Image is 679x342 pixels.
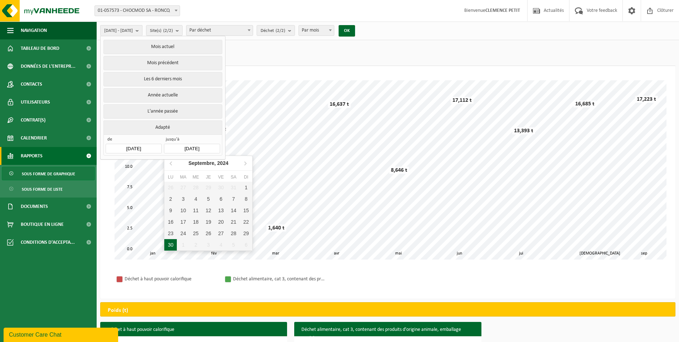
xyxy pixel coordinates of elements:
[189,193,202,205] div: 4
[240,182,252,193] div: 1
[164,239,177,251] div: 30
[215,216,227,228] div: 20
[125,275,218,284] div: Déchet à haut pouvoir calorifique
[103,56,222,70] button: Mois précédent
[177,228,189,239] div: 24
[635,96,658,103] div: 17,223 t
[257,25,295,36] button: Déchet(2/2)
[202,193,215,205] div: 5
[189,228,202,239] div: 25
[177,182,189,193] div: 27
[240,228,252,239] div: 29
[104,25,133,36] span: [DATE] - [DATE]
[101,303,135,318] h2: Poids (t)
[227,205,240,216] div: 14
[177,239,189,251] div: 1
[202,174,215,181] div: Je
[177,216,189,228] div: 17
[215,193,227,205] div: 6
[185,157,231,169] div: Septembre,
[227,239,240,251] div: 5
[202,239,215,251] div: 3
[4,326,120,342] iframe: chat widget
[94,5,180,16] span: 01-057573 - CHOCMOD SA - RONCQ
[202,228,215,239] div: 26
[164,228,177,239] div: 23
[240,205,252,216] div: 15
[215,174,227,181] div: Ve
[164,216,177,228] div: 16
[189,239,202,251] div: 2
[189,174,202,181] div: Me
[215,205,227,216] div: 13
[164,182,177,193] div: 26
[451,97,474,104] div: 17,112 t
[215,228,227,239] div: 27
[240,216,252,228] div: 22
[164,205,177,216] div: 9
[233,275,326,284] div: Déchet alimentaire, cat 3, contenant des produits d'origine animale, emballage synthétique
[328,101,351,108] div: 16,637 t
[573,100,596,108] div: 16,685 t
[150,25,173,36] span: Site(s)
[146,25,183,36] button: Site(s)(2/2)
[103,40,222,54] button: Mois actuel
[189,182,202,193] div: 28
[21,233,75,251] span: Conditions d'accepta...
[485,8,520,13] strong: CLEMENCE PETIT
[202,216,215,228] div: 19
[240,239,252,251] div: 6
[106,137,161,144] span: de
[22,182,63,196] span: Sous forme de liste
[177,205,189,216] div: 10
[103,120,222,134] button: Adapté
[164,193,177,205] div: 2
[189,216,202,228] div: 18
[100,322,287,338] h3: Déchet à haut pouvoir calorifique
[103,104,222,119] button: L'année passée
[21,22,47,39] span: Navigation
[21,93,50,111] span: Utilisateurs
[103,88,222,103] button: Année actuelle
[22,167,75,181] span: Sous forme de graphique
[202,205,215,216] div: 12
[266,224,286,232] div: 1,640 t
[299,25,334,35] span: Par mois
[512,127,535,134] div: 13,393 t
[21,129,47,147] span: Calendrier
[389,167,409,174] div: 8,646 t
[2,182,95,196] a: Sous forme de liste
[261,25,285,36] span: Déchet
[276,28,285,33] count: (2/2)
[227,216,240,228] div: 21
[177,193,189,205] div: 3
[217,161,228,166] i: 2024
[227,228,240,239] div: 28
[100,25,142,36] button: [DATE] - [DATE]
[240,193,252,205] div: 8
[164,137,220,144] span: jusqu'à
[2,167,95,180] a: Sous forme de graphique
[299,25,334,36] span: Par mois
[189,205,202,216] div: 11
[21,215,64,233] span: Boutique en ligne
[163,28,173,33] count: (2/2)
[21,147,43,165] span: Rapports
[227,193,240,205] div: 7
[240,174,252,181] div: Di
[227,174,240,181] div: Sa
[186,25,253,35] span: Par déchet
[227,182,240,193] div: 31
[202,182,215,193] div: 29
[21,111,45,129] span: Contrat(s)
[21,57,76,75] span: Données de l'entrepr...
[95,6,180,16] span: 01-057573 - CHOCMOD SA - RONCQ
[177,174,189,181] div: Ma
[21,39,59,57] span: Tableau de bord
[164,174,177,181] div: Lu
[186,25,253,36] span: Par déchet
[339,25,355,37] button: OK
[215,182,227,193] div: 30
[215,239,227,251] div: 4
